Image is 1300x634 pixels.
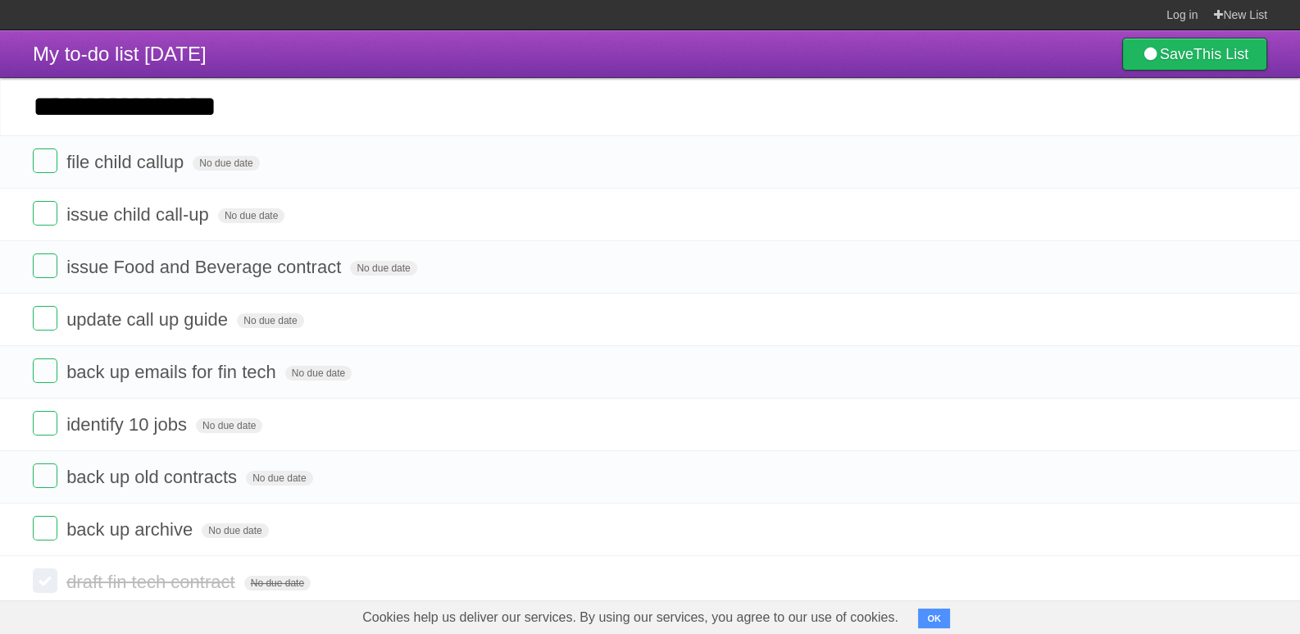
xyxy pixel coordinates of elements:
span: update call up guide [66,309,232,330]
span: No due date [202,523,268,538]
span: No due date [218,208,284,223]
label: Done [33,358,57,383]
label: Done [33,148,57,173]
span: back up old contracts [66,467,241,487]
button: OK [918,609,950,628]
span: issue Food and Beverage contract [66,257,345,277]
label: Done [33,568,57,593]
span: No due date [193,156,259,171]
label: Done [33,306,57,331]
label: Done [33,253,57,278]
span: No due date [285,366,352,381]
span: back up emails for fin tech [66,362,280,382]
span: My to-do list [DATE] [33,43,207,65]
span: No due date [246,471,312,486]
label: Done [33,201,57,226]
span: draft fin tech contract [66,572,239,592]
label: Done [33,463,57,488]
a: SaveThis List [1122,38,1267,71]
span: No due date [237,313,303,328]
span: Cookies help us deliver our services. By using our services, you agree to our use of cookies. [346,601,915,634]
b: This List [1193,46,1248,62]
span: No due date [196,418,262,433]
span: back up archive [66,519,197,540]
span: file child callup [66,152,188,172]
span: identify 10 jobs [66,414,191,435]
label: Done [33,411,57,436]
span: No due date [244,576,311,591]
span: No due date [350,261,416,276]
span: issue child call-up [66,204,213,225]
label: Done [33,516,57,540]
